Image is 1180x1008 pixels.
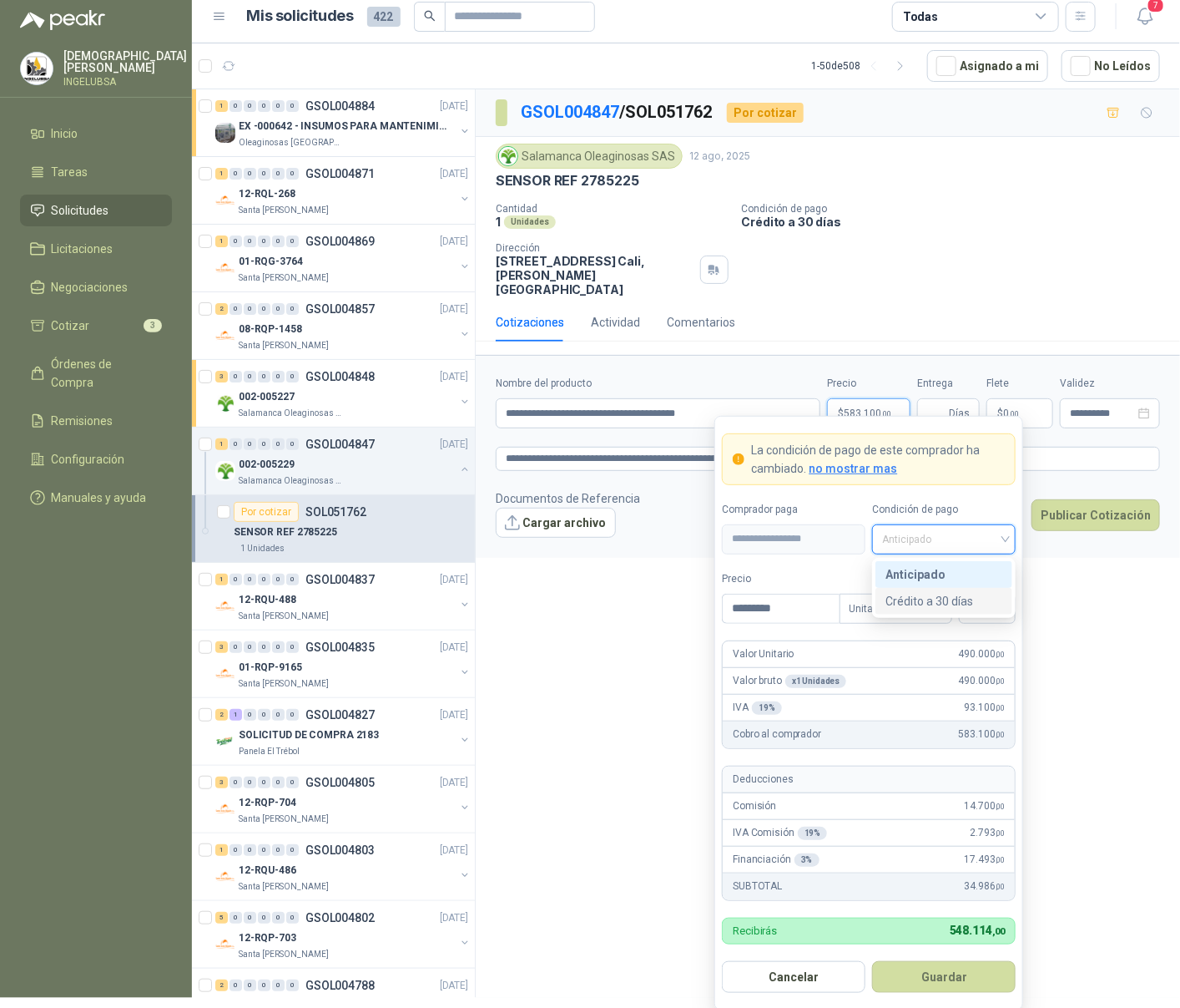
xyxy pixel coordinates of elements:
[52,201,109,220] span: Solicitudes
[52,163,88,181] span: Tareas
[996,650,1006,659] span: ,00
[959,646,1006,662] span: 490.000
[239,592,296,608] p: 12-RQU-488
[239,322,302,337] p: 08-RQP-1458
[229,641,242,653] div: 0
[440,843,468,859] p: [DATE]
[996,828,1006,838] span: ,00
[827,376,910,392] label: Precio
[192,495,475,563] a: Por cotizarSOL051762SENSOR REF 27852251 Unidades
[286,641,299,653] div: 0
[1061,50,1160,82] button: No Leídos
[272,844,285,856] div: 0
[996,882,1006,891] span: ,00
[229,912,242,924] div: 0
[881,409,891,418] span: ,00
[504,215,556,229] div: Unidades
[244,438,256,450] div: 0
[239,727,379,743] p: SOLICITUD DE COMPRA 2183
[733,673,846,689] p: Valor bruto
[272,438,285,450] div: 0
[996,730,1006,739] span: ,00
[244,100,256,112] div: 0
[305,438,375,450] p: GSOL004847
[215,867,235,887] img: Company Logo
[229,371,242,382] div: 0
[872,961,1016,993] button: Guardar
[215,367,471,420] a: 3 0 0 0 0 0 GSOL004848[DATE] Company Logo002-005227Salamanca Oleaginosas SAS
[239,677,329,691] p: Santa [PERSON_NAME]
[215,980,228,991] div: 2
[258,100,270,112] div: 0
[440,234,468,250] p: [DATE]
[794,854,819,867] div: 3 %
[239,407,344,420] p: Salamanca Oleaginosas SAS
[272,912,285,924] div: 0
[286,574,299,585] div: 0
[733,727,820,742] p: Cobro al comprador
[239,271,329,285] p: Santa [PERSON_NAME]
[52,355,156,392] span: Órdenes de Compra
[286,844,299,856] div: 0
[950,924,1006,937] span: 548.114
[229,777,242,788] div: 0
[20,443,172,475] a: Configuración
[272,574,285,585] div: 0
[286,303,299,315] div: 0
[215,96,471,149] a: 1 0 0 0 0 0 GSOL004884[DATE] Company LogoEX -000642 - INSUMOS PARA MANTENIMIENTO PREVENTIVOOleagi...
[992,926,1006,937] span: ,00
[727,103,804,123] div: Por cotizar
[751,441,1005,478] p: La condición de pago de este comprador ha cambiado.
[215,299,471,352] a: 2 0 0 0 0 0 GSOL004857[DATE] Company Logo08-RQP-1458Santa [PERSON_NAME]
[440,707,468,723] p: [DATE]
[809,462,897,475] span: no mostrar mas
[244,303,256,315] div: 0
[215,641,228,653] div: 3
[239,389,295,405] p: 002-005227
[742,203,1173,215] p: Condición de pago
[997,408,1003,418] span: $
[258,438,270,450] div: 0
[305,168,375,180] p: GSOL004871
[20,482,172,514] a: Manuales y ayuda
[965,798,1006,814] span: 14.700
[733,825,827,841] p: IVA Comisión
[229,100,242,112] div: 0
[229,574,242,585] div: 0
[258,574,270,585] div: 0
[722,571,839,587] label: Precio
[20,348,172,398] a: Órdenes de Compra
[521,102,619,122] a: GSOL004847
[440,978,468,994] p: [DATE]
[239,136,344,149] p: Oleaginosas [GEOGRAPHIC_DATA][PERSON_NAME]
[521,99,714,125] p: / SOL051762
[733,925,777,936] p: Recibirás
[496,144,683,169] div: Salamanca Oleaginosas SAS
[215,772,471,826] a: 3 0 0 0 0 0 GSOL004805[DATE] Company Logo12-RQP-704Santa [PERSON_NAME]
[875,588,1012,615] div: Crédito a 30 días
[215,574,228,585] div: 1
[215,461,235,481] img: Company Logo
[258,912,270,924] div: 0
[215,326,235,346] img: Company Logo
[496,508,616,538] button: Cargar archivo
[440,572,468,588] p: [DATE]
[215,840,471,894] a: 1 0 0 0 0 0 GSOL004803[DATE] Company Logo12-RQU-486Santa [PERSON_NAME]
[20,405,172,437] a: Remisiones
[52,412,113,430] span: Remisiones
[52,278,129,296] span: Negociaciones
[752,702,782,715] div: 19 %
[52,124,78,143] span: Inicio
[244,236,256,247] div: 0
[215,664,235,684] img: Company Logo
[903,8,938,26] div: Todas
[215,393,235,413] img: Company Logo
[229,438,242,450] div: 0
[286,912,299,924] div: 0
[215,705,471,758] a: 2 1 0 0 0 0 GSOL004827[DATE] Company LogoSOLICITUD DE COMPRA 2183Panela El Trébol
[424,10,436,22] span: search
[986,376,1053,392] label: Flete
[247,4,354,28] h1: Mis solicitudes
[20,233,172,265] a: Licitaciones
[239,880,329,894] p: Santa [PERSON_NAME]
